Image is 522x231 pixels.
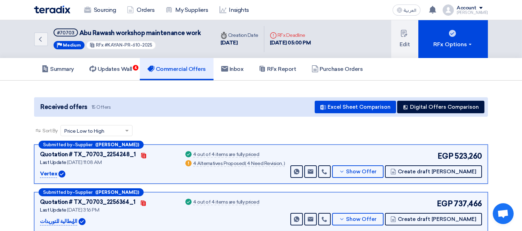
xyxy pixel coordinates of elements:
[220,32,258,39] div: Creation Date
[418,20,488,58] button: RFx Options
[193,200,259,205] div: 4 out of 4 items are fully priced
[220,39,258,47] div: [DATE]
[42,127,58,134] span: Sort By
[391,20,418,58] button: Edit
[40,159,66,165] span: Last Update
[437,198,453,209] span: EGP
[64,127,104,135] span: Price Low to High
[251,58,304,80] a: RFx Report
[40,170,57,178] p: Vertex
[42,66,74,73] h5: Summary
[454,198,482,209] span: 737,466
[40,150,136,159] div: Quotation # TX_70703_2254248_1
[57,31,74,35] div: #70703
[214,58,251,80] a: Inbox
[121,2,160,18] a: Orders
[457,11,488,15] div: [PERSON_NAME]
[214,2,255,18] a: Insights
[346,217,377,222] span: Show Offer
[58,171,65,178] img: Verified Account
[140,58,214,80] a: Commercial Offers
[397,101,484,113] button: Digital Offers Comparison
[315,101,396,113] button: Excel Sheet Comparison
[40,198,136,206] div: Quotation # TX_70703_2256364_1
[457,5,476,11] div: Account
[95,142,139,147] b: ([PERSON_NAME])
[82,58,140,80] a: Updates Wall4
[247,160,283,166] span: 4 Need Revision,
[259,66,296,73] h5: RFx Report
[95,190,139,195] b: ([PERSON_NAME])
[270,32,311,39] div: RFx Deadline
[79,29,201,37] span: Abu Rawash workshop maintenance work
[133,65,138,71] span: 4
[332,165,384,178] button: Show Offer
[34,58,82,80] a: Summary
[221,66,244,73] h5: Inbox
[39,188,144,196] div: –
[43,190,72,195] span: Submitted by
[160,2,214,18] a: My Suppliers
[385,165,482,178] button: Create draft [PERSON_NAME]
[39,141,144,149] div: –
[67,207,99,213] span: [DATE] 3:16 PM
[434,40,473,49] div: RFx Options
[284,160,285,166] span: )
[404,8,416,13] span: العربية
[398,169,476,174] span: Create draft [PERSON_NAME]
[270,39,311,47] div: [DATE] 05:00 PM
[89,66,132,73] h5: Updates Wall
[443,5,454,16] img: profile_test.png
[54,28,201,37] h5: Abu Rawash workshop maintenance work
[43,142,72,147] span: Submitted by
[193,161,285,167] div: 4 Alternatives Proposed
[40,217,77,226] p: الإيطالية للتوريدات
[437,150,453,162] span: EGP
[147,66,206,73] h5: Commercial Offers
[245,160,246,166] span: (
[105,42,153,48] span: #KAYAN-PR-610-2025
[63,43,81,48] span: Medium
[193,152,259,158] div: 4 out of 4 items are fully priced
[398,217,476,222] span: Create draft [PERSON_NAME]
[40,207,66,213] span: Last Update
[34,6,70,14] img: Teradix logo
[75,142,93,147] span: Supplier
[346,169,377,174] span: Show Offer
[332,213,384,225] button: Show Offer
[67,159,102,165] span: [DATE] 11:08 AM
[304,58,371,80] a: Purchase Orders
[493,203,514,224] a: Open chat
[96,42,104,48] span: RFx
[91,104,111,110] span: 15 Offers
[79,2,121,18] a: Sourcing
[75,190,93,195] span: Supplier
[393,5,420,16] button: العربية
[385,213,482,225] button: Create draft [PERSON_NAME]
[312,66,363,73] h5: Purchase Orders
[455,150,482,162] span: 523,260
[79,218,86,225] img: Verified Account
[40,102,87,112] span: Received offers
